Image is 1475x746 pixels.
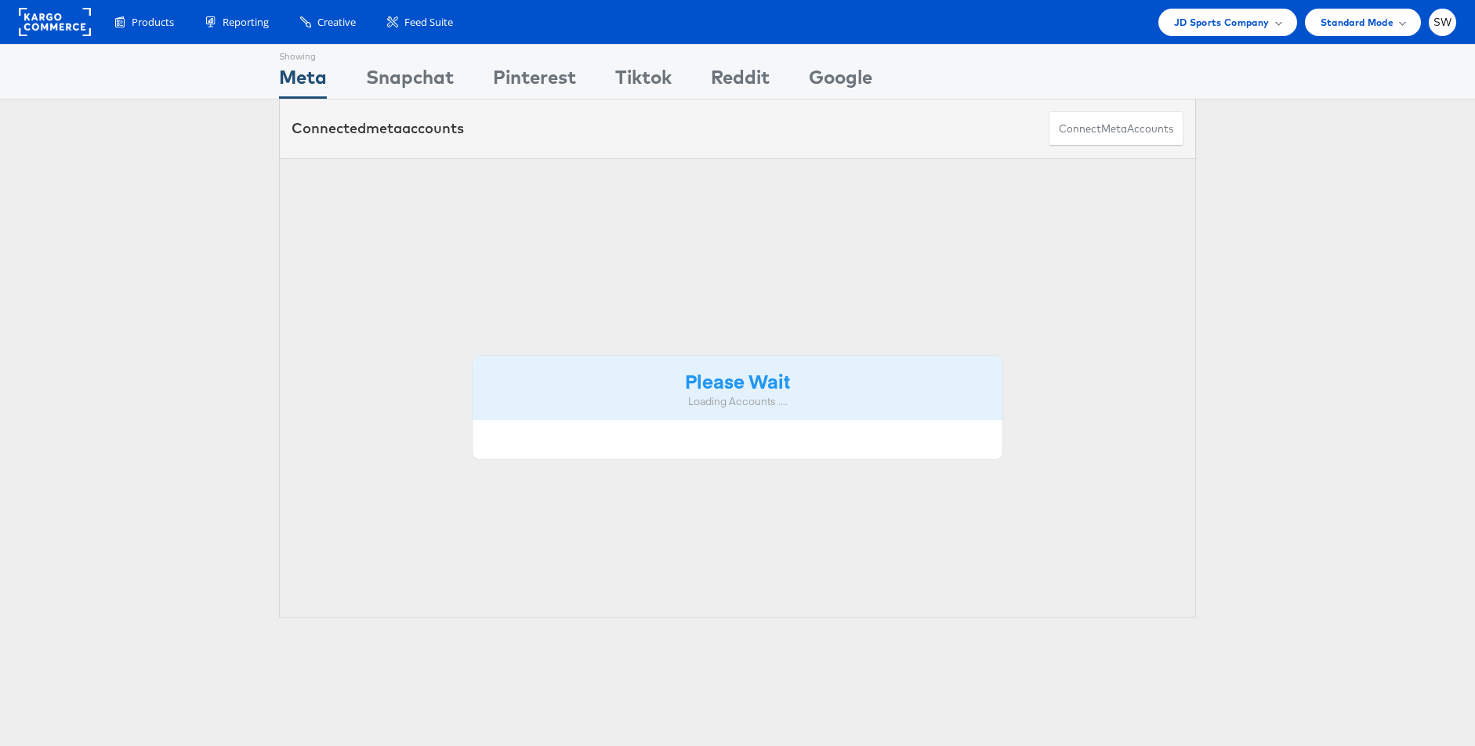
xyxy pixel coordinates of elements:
[484,394,991,409] div: Loading Accounts ....
[1174,14,1270,31] span: JD Sports Company
[317,15,356,30] span: Creative
[615,63,672,99] div: Tiktok
[132,15,174,30] span: Products
[711,63,770,99] div: Reddit
[279,63,327,99] div: Meta
[1101,121,1127,136] span: meta
[404,15,453,30] span: Feed Suite
[292,118,464,139] div: Connected accounts
[366,119,402,137] span: meta
[366,63,454,99] div: Snapchat
[223,15,269,30] span: Reporting
[685,368,790,393] strong: Please Wait
[493,63,576,99] div: Pinterest
[1433,17,1452,27] span: SW
[1321,14,1393,31] span: Standard Mode
[279,45,327,63] div: Showing
[809,63,872,99] div: Google
[1049,111,1183,147] button: ConnectmetaAccounts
